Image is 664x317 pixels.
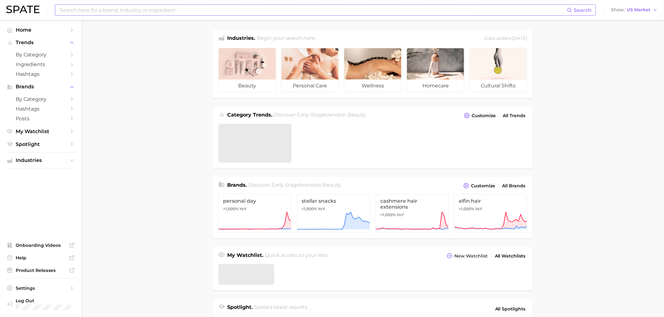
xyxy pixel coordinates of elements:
a: All Trends [501,112,527,120]
a: cultural shifts [469,48,527,92]
a: Posts [5,114,77,123]
h1: Industries. [227,34,255,43]
a: Hashtags [5,104,77,114]
span: Spotlight [16,141,66,147]
span: YoY [397,212,404,217]
span: beauty [219,80,276,92]
a: wellness [344,48,402,92]
a: Hashtags [5,69,77,79]
span: Settings [16,285,66,291]
span: Ingredients [16,61,66,67]
span: >1,000% [223,206,238,211]
span: >1,000% [459,206,474,211]
span: All Trends [503,113,526,118]
a: Settings [5,283,77,293]
a: All Spotlights [494,304,527,314]
img: SPATE [6,6,40,13]
span: cashmere hair extensions [380,198,444,210]
a: Home [5,25,77,35]
a: beauty [218,48,276,92]
a: Log out. Currently logged in with e-mail lauren.alexander@emersongroup.com. [5,296,77,312]
span: Onboarding Videos [16,242,66,248]
span: personal care [281,80,339,92]
a: homecare [407,48,464,92]
span: Hashtags [16,106,66,112]
h1: My Watchlist. [227,252,263,260]
button: Customize [463,111,497,120]
span: Home [16,27,66,33]
input: Search here for a brand, industry, or ingredient [59,5,567,15]
a: Onboarding Videos [5,241,77,250]
button: Trends [5,38,77,47]
a: personal day>1,000% YoY [218,194,292,233]
div: Data update: [DATE] [484,34,527,43]
span: stellar snacks [302,198,366,204]
span: Category Trends . [227,112,272,118]
span: New Watchlist [454,253,488,259]
span: Hashtags [16,71,66,77]
span: beauty [348,112,366,118]
span: cultural shifts [470,80,527,92]
span: elfin hair [459,198,523,204]
button: Brands [5,82,77,91]
a: Spotlight [5,139,77,149]
h2: Begin your search here. [257,34,316,43]
span: All Watchlists [495,253,526,259]
a: cashmere hair extensions>1,000% YoY [376,194,449,233]
span: Industries [16,158,66,163]
span: Discover Early Stage brands in . [249,182,342,188]
span: Discover Early Stage trends in . [274,112,367,118]
a: personal care [281,48,339,92]
h2: Spate's latest reports. [254,304,308,314]
span: Show [611,8,625,12]
span: >1,000% [380,212,396,217]
span: Brands [16,84,66,90]
span: YoY [318,206,325,211]
h2: Quick access to your lists. [265,252,329,260]
span: >1,000% [302,206,317,211]
span: US Market [627,8,651,12]
span: personal day [223,198,287,204]
span: Search [574,7,592,13]
span: Customize [471,183,495,189]
span: YoY [475,206,483,211]
a: Help [5,253,77,262]
a: by Category [5,94,77,104]
button: New Watchlist [445,252,489,260]
button: Industries [5,156,77,165]
span: Brands . [227,182,247,188]
span: Customize [472,113,496,118]
span: Help [16,255,66,261]
span: Posts [16,116,66,122]
a: My Watchlist [5,127,77,136]
span: All Brands [502,183,526,189]
button: Customize [462,181,497,190]
button: ShowUS Market [610,6,659,14]
span: homecare [407,80,464,92]
span: Product Releases [16,268,66,273]
a: All Watchlists [493,252,527,260]
span: YoY [239,206,247,211]
span: by Category [16,52,66,58]
a: by Category [5,50,77,60]
a: elfin hair>1,000% YoY [454,194,527,233]
span: All Spotlights [495,305,526,313]
a: stellar snacks>1,000% YoY [297,194,370,233]
a: Product Releases [5,266,77,275]
h1: Spotlight. [227,304,253,314]
a: Ingredients [5,60,77,69]
span: My Watchlist [16,128,66,134]
a: All Brands [501,182,527,190]
span: wellness [344,80,401,92]
span: Trends [16,40,66,45]
span: beauty [323,182,341,188]
span: by Category [16,96,66,102]
span: Log Out [16,298,100,304]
